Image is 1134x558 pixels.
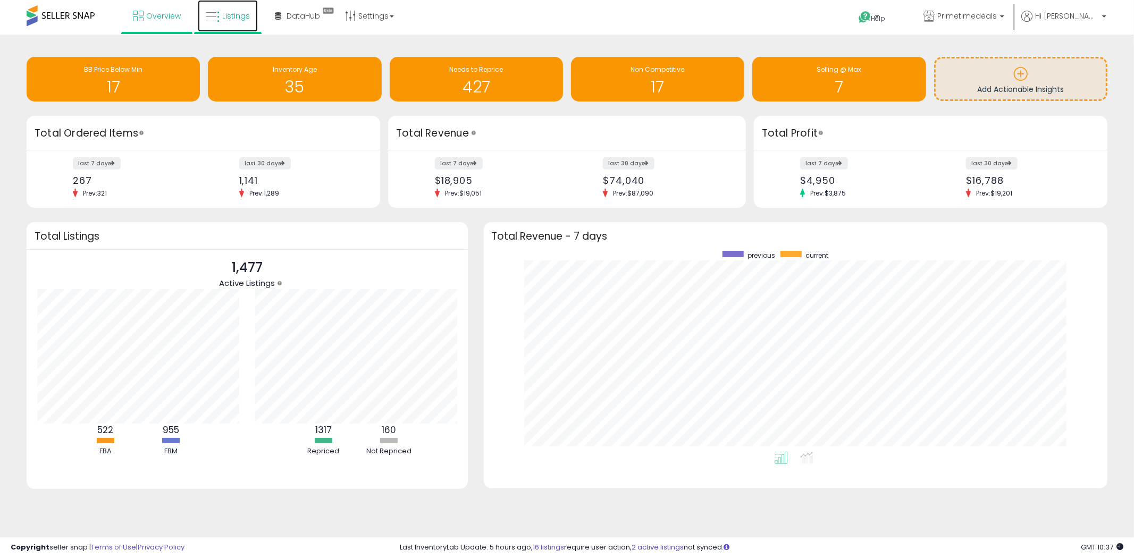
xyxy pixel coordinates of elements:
[966,175,1088,186] div: $16,788
[91,542,136,552] a: Terms of Use
[213,78,376,96] h1: 35
[1021,11,1106,35] a: Hi [PERSON_NAME]
[449,65,503,74] span: Needs to Reprice
[858,11,871,24] i: Get Help
[396,126,738,141] h3: Total Revenue
[239,157,291,170] label: last 30 days
[1081,542,1123,552] span: 2025-10-6 10:37 GMT
[315,424,332,436] b: 1317
[632,542,684,552] a: 2 active listings
[966,157,1018,170] label: last 30 days
[163,424,179,436] b: 955
[435,157,483,170] label: last 7 days
[11,542,49,552] strong: Copyright
[762,126,1099,141] h3: Total Profit
[244,189,284,198] span: Prev: 1,289
[382,424,396,436] b: 160
[222,11,250,21] span: Listings
[747,251,775,260] span: previous
[631,65,685,74] span: Non Competitive
[608,189,659,198] span: Prev: $87,090
[273,65,317,74] span: Inventory Age
[35,126,372,141] h3: Total Ordered Items
[492,232,1099,240] h3: Total Revenue - 7 days
[971,189,1018,198] span: Prev: $19,201
[800,157,848,170] label: last 7 days
[800,175,922,186] div: $4,950
[435,175,559,186] div: $18,905
[805,189,851,198] span: Prev: $3,875
[138,542,184,552] a: Privacy Policy
[817,65,861,74] span: Selling @ Max
[291,446,355,456] div: Repriced
[395,78,558,96] h1: 427
[27,57,200,102] a: BB Price Below Min 17
[73,157,121,170] label: last 7 days
[78,189,112,198] span: Prev: 321
[287,11,320,21] span: DataHub
[319,5,338,16] div: Tooltip anchor
[603,157,654,170] label: last 30 days
[1035,11,1099,21] span: Hi [PERSON_NAME]
[208,57,381,102] a: Inventory Age 35
[571,57,744,102] a: Non Competitive 17
[752,57,926,102] a: Selling @ Max 7
[219,277,275,289] span: Active Listings
[275,278,284,288] div: Tooltip anchor
[357,446,421,456] div: Not Repriced
[35,232,460,240] h3: Total Listings
[850,3,906,35] a: Help
[73,175,195,186] div: 267
[32,78,195,96] h1: 17
[440,189,487,198] span: Prev: $19,051
[137,128,146,138] div: Tooltip anchor
[936,58,1106,99] a: Add Actionable Insights
[816,128,826,138] div: Tooltip anchor
[603,175,727,186] div: $74,040
[390,57,563,102] a: Needs to Reprice 427
[805,251,828,260] span: current
[977,84,1064,95] span: Add Actionable Insights
[146,11,181,21] span: Overview
[139,446,203,456] div: FBM
[758,78,920,96] h1: 7
[533,542,565,552] a: 16 listings
[239,175,362,186] div: 1,141
[84,65,142,74] span: BB Price Below Min
[937,11,997,21] span: Primetimedeals
[576,78,739,96] h1: 17
[73,446,137,456] div: FBA
[469,128,478,138] div: Tooltip anchor
[219,258,275,278] p: 1,477
[871,14,886,23] span: Help
[97,424,113,436] b: 522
